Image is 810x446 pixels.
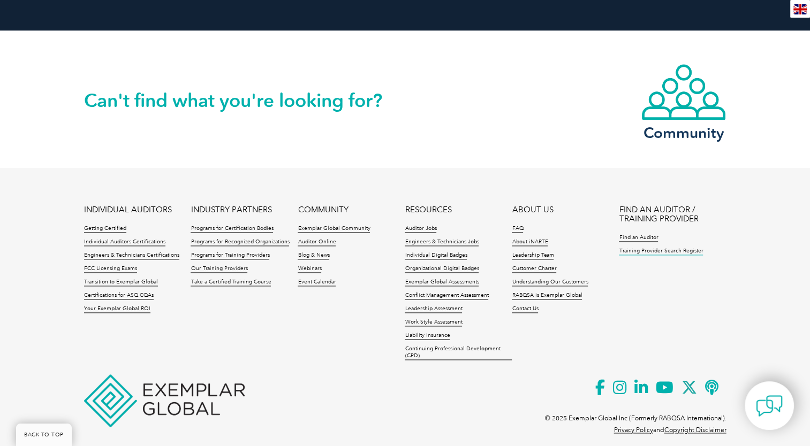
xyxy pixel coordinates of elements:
a: Work Style Assessment [405,319,462,326]
p: and [614,424,726,436]
h2: Can't find what you're looking for? [84,92,405,109]
img: Exemplar Global [84,374,245,427]
a: Exemplar Global Assessments [405,279,479,286]
a: Auditor Online [298,239,336,246]
a: Training Provider Search Register [619,248,703,255]
a: Copyright Disclaimer [664,426,726,434]
a: Find an Auditor [619,234,658,242]
a: Understanding Our Customers [512,279,588,286]
a: FAQ [512,225,523,233]
a: Leadership Assessment [405,305,462,313]
a: Individual Auditors Certifications [84,239,165,246]
a: RESOURCES [405,205,451,214]
a: Transition to Exemplar Global [84,279,158,286]
a: Individual Digital Badges [405,252,467,259]
h3: Community [641,126,726,140]
a: Privacy Policy [614,426,653,434]
a: Exemplar Global Community [298,225,370,233]
a: INDIVIDUAL AUDITORS [84,205,172,214]
a: Our Training Providers [191,265,247,273]
a: COMMUNITY [298,205,348,214]
a: BACK TO TOP [16,424,72,446]
a: Community [641,63,726,140]
a: FIND AN AUDITOR / TRAINING PROVIDER [619,205,726,224]
img: en [793,4,807,14]
a: Engineers & Technicians Certifications [84,252,179,259]
a: INDUSTRY PARTNERS [191,205,271,214]
a: Take a Certified Training Course [191,279,271,286]
a: ABOUT US [512,205,553,214]
a: Engineers & Technicians Jobs [405,239,479,246]
a: Contact Us [512,305,538,313]
a: Certifications for ASQ CQAs [84,292,154,299]
a: Programs for Training Providers [191,252,269,259]
a: Conflict Management Assessment [405,292,488,299]
a: Leadership Team [512,252,554,259]
a: RABQSA is Exemplar Global [512,292,582,299]
a: Your Exemplar Global ROI [84,305,150,313]
a: Continuing Professional Development (CPD) [405,345,512,360]
a: Programs for Recognized Organizations [191,239,289,246]
a: Webinars [298,265,321,273]
a: Programs for Certification Bodies [191,225,273,233]
p: © 2025 Exemplar Global Inc (Formerly RABQSA International). [545,412,726,424]
img: contact-chat.png [756,393,783,419]
a: Getting Certified [84,225,126,233]
a: Event Calendar [298,279,336,286]
a: Auditor Jobs [405,225,436,233]
img: icon-community.webp [641,63,726,121]
a: Organizational Digital Badges [405,265,479,273]
a: Blog & News [298,252,329,259]
a: FCC Licensing Exams [84,265,137,273]
a: Customer Charter [512,265,556,273]
a: Liability Insurance [405,332,450,340]
a: About iNARTE [512,239,548,246]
